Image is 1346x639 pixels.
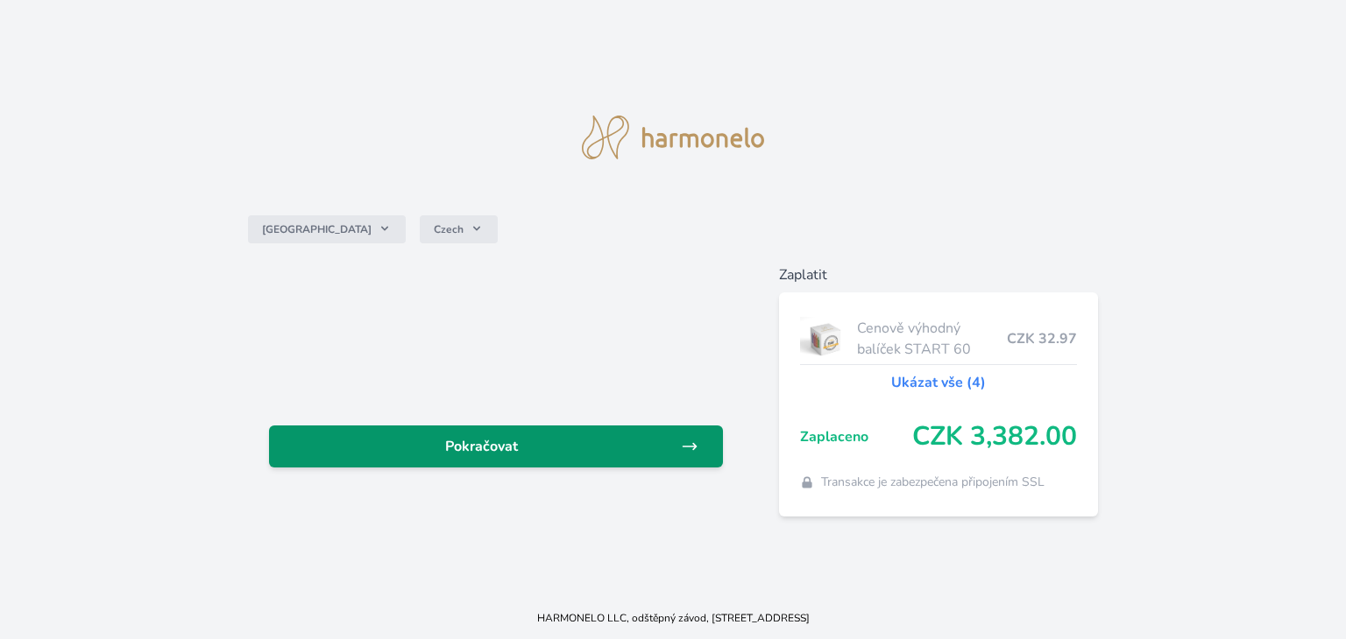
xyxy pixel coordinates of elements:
button: [GEOGRAPHIC_DATA] [248,215,406,243]
span: Pokračovat [283,436,681,457]
span: CZK 32.97 [1007,328,1077,349]
button: Czech [420,215,498,243]
span: [GEOGRAPHIC_DATA] [262,222,372,236]
span: Cenově výhodný balíček START 60 [857,318,1007,360]
img: logo.svg [582,116,764,159]
a: Pokračovat [269,425,723,467]
span: Transakce je zabezpečena připojením SSL [821,474,1045,491]
h6: Zaplatit [779,264,1098,285]
span: CZK 3,382.00 [912,421,1077,453]
img: start.jpg [800,317,850,361]
a: Ukázat vše (4) [891,372,986,393]
span: Zaplaceno [800,426,912,447]
span: Czech [434,222,464,236]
